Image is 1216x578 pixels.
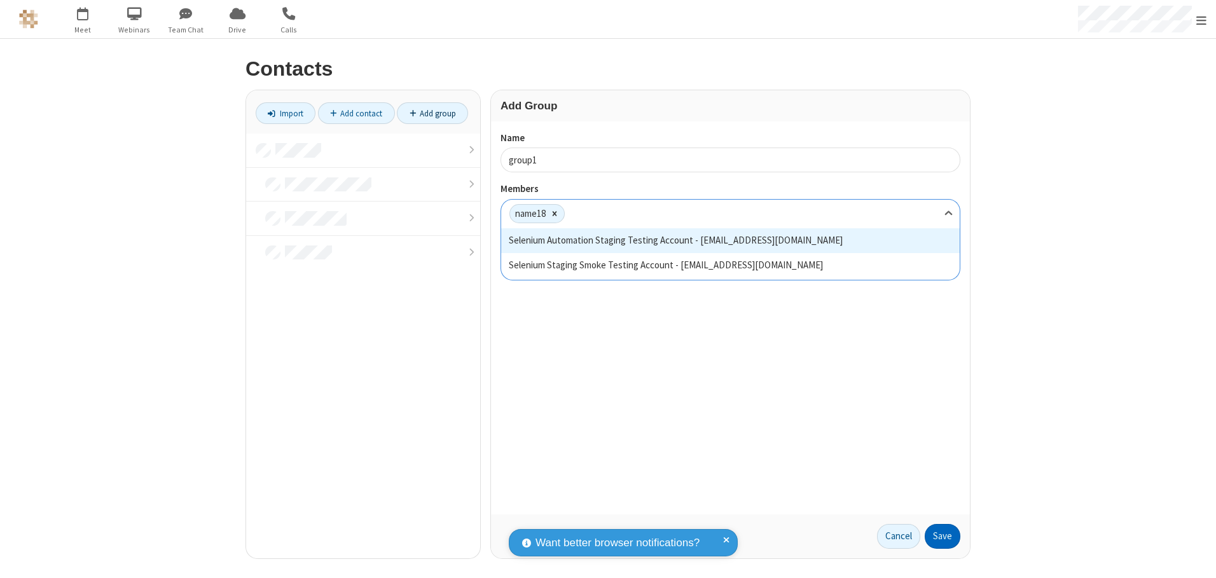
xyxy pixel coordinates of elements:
span: Calls [265,24,313,36]
span: Webinars [111,24,158,36]
input: Name [501,148,960,172]
label: Members [501,182,960,196]
label: Name [501,131,960,146]
a: Add contact [318,102,395,124]
a: Import [256,102,315,124]
div: Selenium Staging Smoke Testing Account - [EMAIL_ADDRESS][DOMAIN_NAME] [501,253,960,278]
a: Add group [397,102,468,124]
span: Meet [59,24,107,36]
h3: Add Group [501,100,960,112]
span: Drive [214,24,261,36]
div: Selenium Automation Staging Testing Account - [EMAIL_ADDRESS][DOMAIN_NAME] [501,228,960,253]
span: Team Chat [162,24,210,36]
span: Want better browser notifications? [535,535,700,551]
h2: Contacts [245,58,971,80]
button: Save [925,524,960,549]
a: Cancel [877,524,920,549]
img: QA Selenium DO NOT DELETE OR CHANGE [19,10,38,29]
div: name18 [510,205,546,223]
